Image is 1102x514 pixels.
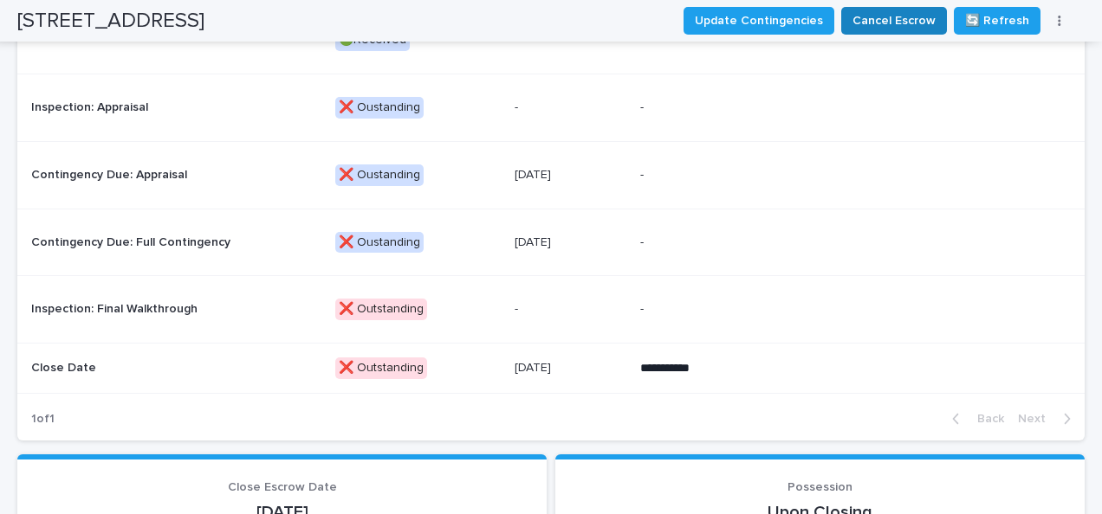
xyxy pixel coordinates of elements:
[228,481,337,493] span: Close Escrow Date
[841,7,947,35] button: Cancel Escrow
[640,100,943,115] p: -
[640,302,943,317] p: -
[17,398,68,440] p: 1 of 1
[17,74,1085,141] tr: Inspection: AppraisalInspection: Appraisal ❌ Oustanding-- -
[640,168,943,183] p: -
[788,481,852,493] span: Possession
[17,344,1085,394] tr: Close DateClose Date ❌ Outstanding[DATE][DATE] **** **** *
[515,299,522,317] p: -
[31,232,234,250] p: Contingency Due: Full Contingency
[684,7,834,35] button: Update Contingencies
[335,97,424,119] div: ❌ Oustanding
[31,164,191,183] p: Contingency Due: Appraisal
[1018,413,1056,425] span: Next
[335,232,424,254] div: ❌ Oustanding
[31,357,100,376] p: Close Date
[640,235,943,250] p: -
[695,12,823,29] span: Update Contingencies
[938,411,1011,427] button: Back
[515,357,554,376] p: [DATE]
[515,164,554,183] p: [DATE]
[1011,411,1085,427] button: Next
[515,97,522,115] p: -
[335,357,427,379] div: ❌ Outstanding
[17,276,1085,344] tr: Inspection: Final WalkthroughInspection: Final Walkthrough ❌ Outstanding-- -
[17,9,204,34] h2: [STREET_ADDRESS]
[17,141,1085,209] tr: Contingency Due: AppraisalContingency Due: Appraisal ❌ Oustanding[DATE][DATE] -
[967,413,1004,425] span: Back
[31,299,201,317] p: Inspection: Final Walkthrough
[515,232,554,250] p: [DATE]
[335,164,424,186] div: ❌ Oustanding
[954,7,1040,35] button: 🔄 Refresh
[852,12,936,29] span: Cancel Escrow
[965,12,1029,29] span: 🔄 Refresh
[335,299,427,320] div: ❌ Outstanding
[17,209,1085,276] tr: Contingency Due: Full ContingencyContingency Due: Full Contingency ❌ Oustanding[DATE][DATE] -
[31,97,152,115] p: Inspection: Appraisal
